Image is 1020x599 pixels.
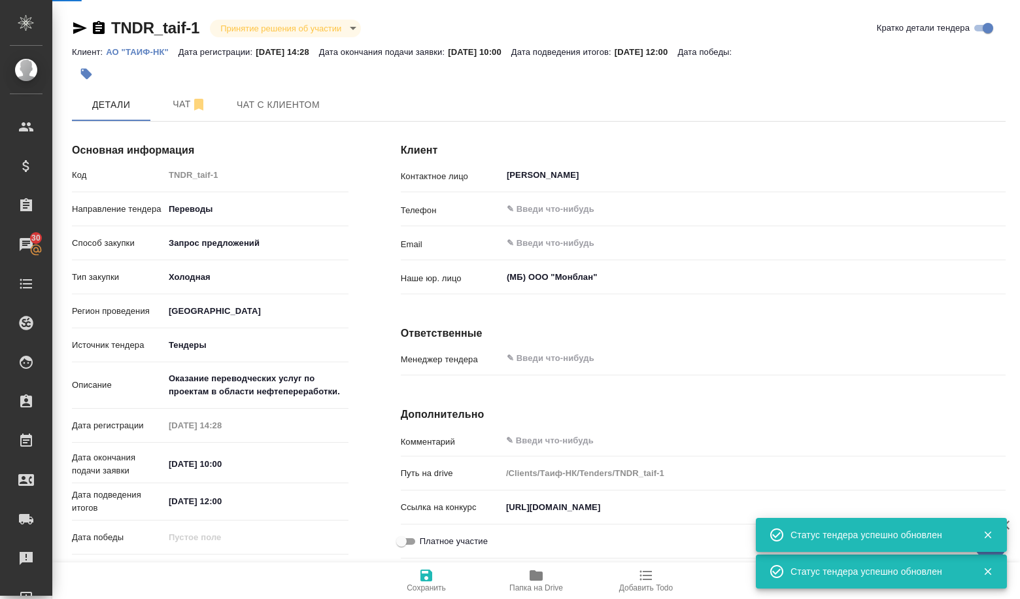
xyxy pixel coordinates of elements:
[501,498,1006,517] input: ✎ Введи что-нибудь
[72,339,164,352] p: Источник тендера
[877,22,970,35] span: Кратко детали тендера
[164,560,348,583] div: Коммерческие закупки
[237,97,320,113] span: Чат с клиентом
[72,20,88,36] button: Скопировать ссылку для ЯМессенджера
[72,237,164,250] p: Способ закупки
[319,47,448,57] p: Дата окончания подачи заявки:
[974,529,1001,541] button: Закрыть
[505,235,958,251] input: ✎ Введи что-нибудь
[3,228,49,261] a: 30
[998,208,1001,211] button: Open
[164,368,348,403] textarea: Оказание переводческих услуг по проектам в области нефтепереработки.
[509,583,563,592] span: Папка на Drive
[91,20,107,36] button: Скопировать ссылку
[164,232,348,254] div: Запрос предложений
[998,242,1001,245] button: Open
[677,47,735,57] p: Дата победы:
[407,583,446,592] span: Сохранить
[24,231,48,245] span: 30
[164,198,348,220] div: Переводы
[164,300,348,322] div: [GEOGRAPHIC_DATA]
[72,143,348,158] h4: Основная информация
[216,23,345,34] button: Принятие решения об участии
[401,272,501,285] p: Наше юр. лицо
[72,60,101,88] button: Добавить тэг
[106,47,178,57] p: АО "ТАИФ-НК"
[164,416,279,435] input: Пустое поле
[191,97,207,112] svg: Отписаться
[401,170,501,183] p: Контактное лицо
[790,565,963,578] div: Статус тендера успешно обновлен
[164,528,279,547] input: Пустое поле
[158,96,221,112] span: Чат
[256,47,319,57] p: [DATE] 14:28
[615,47,678,57] p: [DATE] 12:00
[501,464,1006,483] input: Пустое поле
[401,204,501,217] p: Телефон
[72,271,164,284] p: Тип закупки
[591,562,701,599] button: Добавить Todo
[448,47,511,57] p: [DATE] 10:00
[164,492,279,511] input: ✎ Введи что-нибудь
[619,583,673,592] span: Добавить Todo
[371,562,481,599] button: Сохранить
[401,353,501,366] p: Менеджер тендера
[401,238,501,251] p: Email
[998,174,1001,177] button: Open
[72,379,164,392] p: Описание
[998,276,1001,279] button: Open
[401,407,1006,422] h4: Дополнительно
[164,165,348,184] input: Пустое поле
[401,143,1006,158] h4: Клиент
[72,419,164,432] p: Дата регистрации
[72,305,164,318] p: Регион проведения
[72,203,164,216] p: Направление тендера
[178,47,256,57] p: Дата регистрации:
[80,97,143,113] span: Детали
[401,501,501,514] p: Ссылка на конкурс
[72,169,164,182] p: Код
[111,19,199,37] a: TNDR_taif-1
[210,20,361,37] div: Принятие решения об участии
[164,266,348,288] div: Холодная
[505,351,958,366] input: ✎ Введи что-нибудь
[401,467,501,480] p: Путь на drive
[974,566,1001,577] button: Закрыть
[420,535,488,548] span: Платное участие
[401,436,501,449] p: Комментарий
[106,46,178,57] a: АО "ТАИФ-НК"
[511,47,615,57] p: Дата подведения итогов:
[72,451,164,477] p: Дата окончания подачи заявки
[72,488,164,515] p: Дата подведения итогов
[164,334,348,356] div: [GEOGRAPHIC_DATA]
[401,326,1006,341] h4: Ответственные
[790,528,963,541] div: Статус тендера успешно обновлен
[164,454,279,473] input: ✎ Введи что-нибудь
[505,201,958,217] input: ✎ Введи что-нибудь
[998,357,1001,360] button: Open
[72,531,164,544] p: Дата победы
[72,47,106,57] p: Клиент:
[481,562,591,599] button: Папка на Drive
